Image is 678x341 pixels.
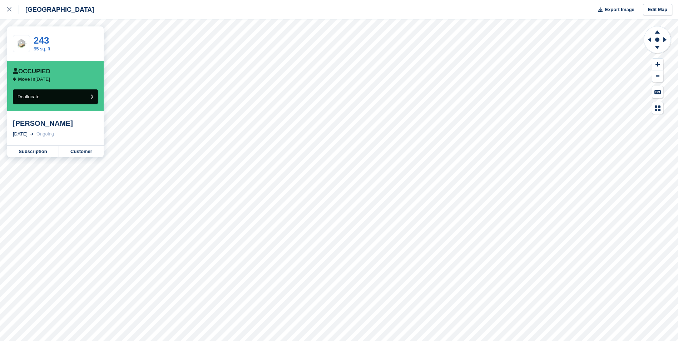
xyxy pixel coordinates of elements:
[652,59,663,70] button: Zoom In
[13,130,28,138] div: [DATE]
[36,130,54,138] div: Ongoing
[13,119,98,128] div: [PERSON_NAME]
[652,86,663,98] button: Keyboard Shortcuts
[13,77,16,81] img: arrow-right-icn-b7405d978ebc5dd23a37342a16e90eae327d2fa7eb118925c1a0851fb5534208.svg
[18,76,35,82] span: Move in
[643,4,672,16] a: Edit Map
[652,102,663,114] button: Map Legend
[13,68,50,75] div: Occupied
[18,76,50,82] p: [DATE]
[19,5,94,14] div: [GEOGRAPHIC_DATA]
[652,70,663,82] button: Zoom Out
[13,38,30,49] img: SCA-57sqft.jpg
[594,4,634,16] button: Export Image
[13,89,98,104] button: Deallocate
[30,133,34,135] img: arrow-right-light-icn-cde0832a797a2874e46488d9cf13f60e5c3a73dbe684e267c42b8395dfbc2abf.svg
[34,35,49,46] a: 243
[605,6,634,13] span: Export Image
[59,146,104,157] a: Customer
[34,46,50,51] a: 65 sq. ft
[7,146,59,157] a: Subscription
[18,94,39,99] span: Deallocate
